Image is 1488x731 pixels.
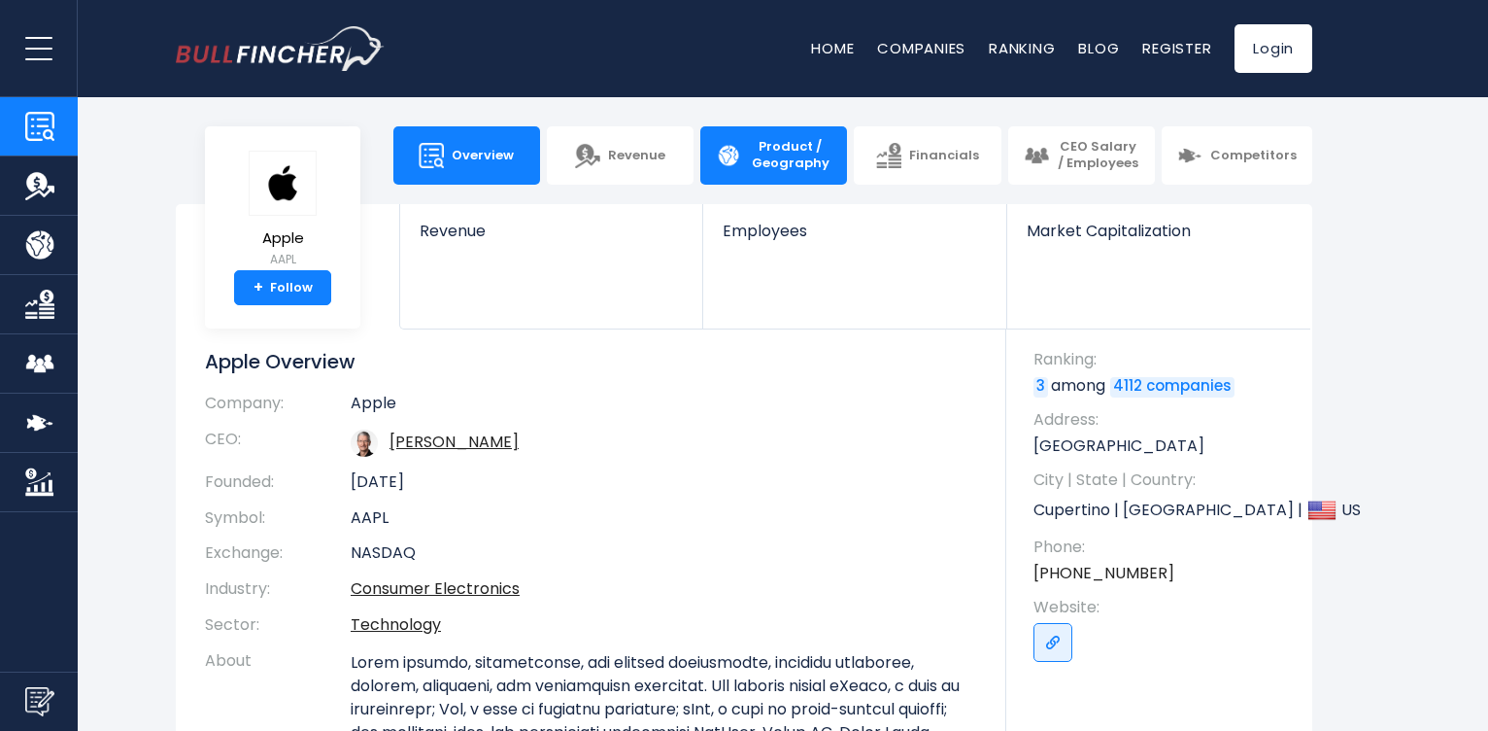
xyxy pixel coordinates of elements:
[351,430,378,457] img: tim-cook.jpg
[205,465,351,501] th: Founded:
[909,148,979,164] span: Financials
[877,38,965,58] a: Companies
[1162,126,1312,185] a: Competitors
[1078,38,1119,58] a: Blog
[1033,563,1174,584] a: [PHONE_NUMBER]
[989,38,1055,58] a: Ranking
[723,222,986,240] span: Employees
[1033,409,1293,431] span: Address:
[205,394,351,422] th: Company:
[176,26,385,71] a: Go to homepage
[1033,377,1048,397] a: 3
[254,279,263,296] strong: +
[811,38,854,58] a: Home
[1110,377,1234,397] a: 4112 companies
[1007,204,1310,273] a: Market Capitalization
[1033,349,1293,370] span: Ranking:
[351,394,977,422] td: Apple
[351,613,441,636] a: Technology
[205,608,351,644] th: Sector:
[400,204,702,273] a: Revenue
[420,222,683,240] span: Revenue
[205,572,351,608] th: Industry:
[703,204,1005,273] a: Employees
[351,536,977,572] td: NASDAQ
[205,536,351,572] th: Exchange:
[176,26,385,71] img: bullfincher logo
[248,150,318,271] a: Apple AAPL
[749,139,831,172] span: Product / Geography
[351,577,520,600] a: Consumer Electronics
[547,126,693,185] a: Revenue
[205,422,351,465] th: CEO:
[351,465,977,501] td: [DATE]
[249,251,317,268] small: AAPL
[700,126,847,185] a: Product / Geography
[1008,126,1155,185] a: CEO Salary / Employees
[351,501,977,537] td: AAPL
[249,230,317,247] span: Apple
[1234,24,1312,73] a: Login
[393,126,540,185] a: Overview
[1142,38,1211,58] a: Register
[608,148,665,164] span: Revenue
[1057,139,1139,172] span: CEO Salary / Employees
[1033,597,1293,618] span: Website:
[1033,470,1293,491] span: City | State | Country:
[452,148,514,164] span: Overview
[1033,435,1293,457] p: [GEOGRAPHIC_DATA]
[1033,375,1293,397] p: among
[234,270,331,305] a: +Follow
[1033,623,1072,662] a: Go to link
[205,349,977,374] h1: Apple Overview
[1210,148,1297,164] span: Competitors
[1027,222,1291,240] span: Market Capitalization
[205,501,351,537] th: Symbol:
[1033,537,1293,558] span: Phone:
[389,431,519,453] a: ceo
[1033,496,1293,525] p: Cupertino | [GEOGRAPHIC_DATA] | US
[854,126,1000,185] a: Financials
